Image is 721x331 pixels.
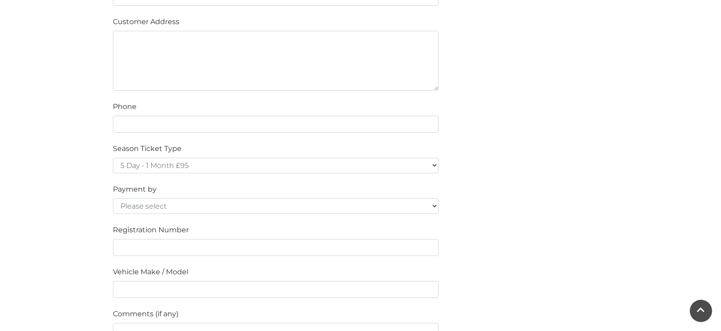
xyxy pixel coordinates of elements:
label: Season Ticket Type [113,143,182,154]
label: Registration Number [113,225,189,235]
label: Customer Address [113,17,179,27]
label: Vehicle Make / Model [113,267,188,277]
label: Comments (if any) [113,309,178,319]
label: Phone [113,101,137,112]
label: Payment by [113,184,157,195]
